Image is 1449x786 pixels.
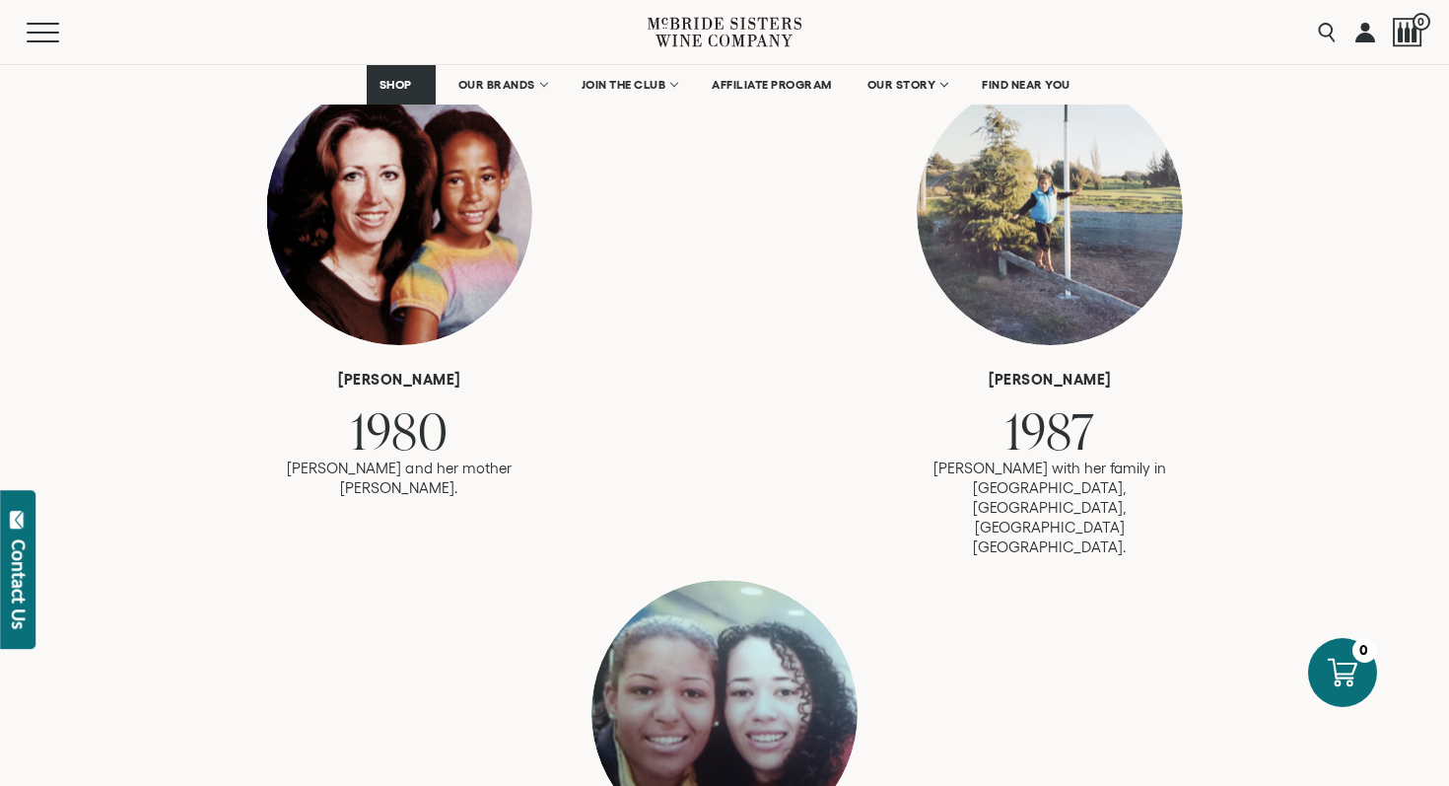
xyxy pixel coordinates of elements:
span: JOIN THE CLUB [582,78,666,92]
h6: [PERSON_NAME] [251,371,547,389]
a: AFFILIATE PROGRAM [699,65,845,105]
span: 1987 [1005,396,1094,464]
a: OUR BRANDS [446,65,559,105]
span: 0 [1413,13,1430,31]
a: FIND NEAR YOU [969,65,1083,105]
span: AFFILIATE PROGRAM [712,78,832,92]
span: OUR STORY [867,78,936,92]
p: [PERSON_NAME] with her family in [GEOGRAPHIC_DATA], [GEOGRAPHIC_DATA], [GEOGRAPHIC_DATA] [GEOGRAP... [902,459,1198,557]
span: FIND NEAR YOU [982,78,1070,92]
h6: [PERSON_NAME] [902,371,1198,389]
a: JOIN THE CLUB [569,65,690,105]
a: SHOP [367,65,436,105]
div: Contact Us [9,539,29,629]
a: OUR STORY [855,65,960,105]
div: 0 [1352,638,1377,663]
p: [PERSON_NAME] and her mother [PERSON_NAME]. [251,459,547,498]
button: Mobile Menu Trigger [27,23,98,42]
span: SHOP [379,78,413,92]
span: OUR BRANDS [458,78,535,92]
span: 1980 [351,396,448,464]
